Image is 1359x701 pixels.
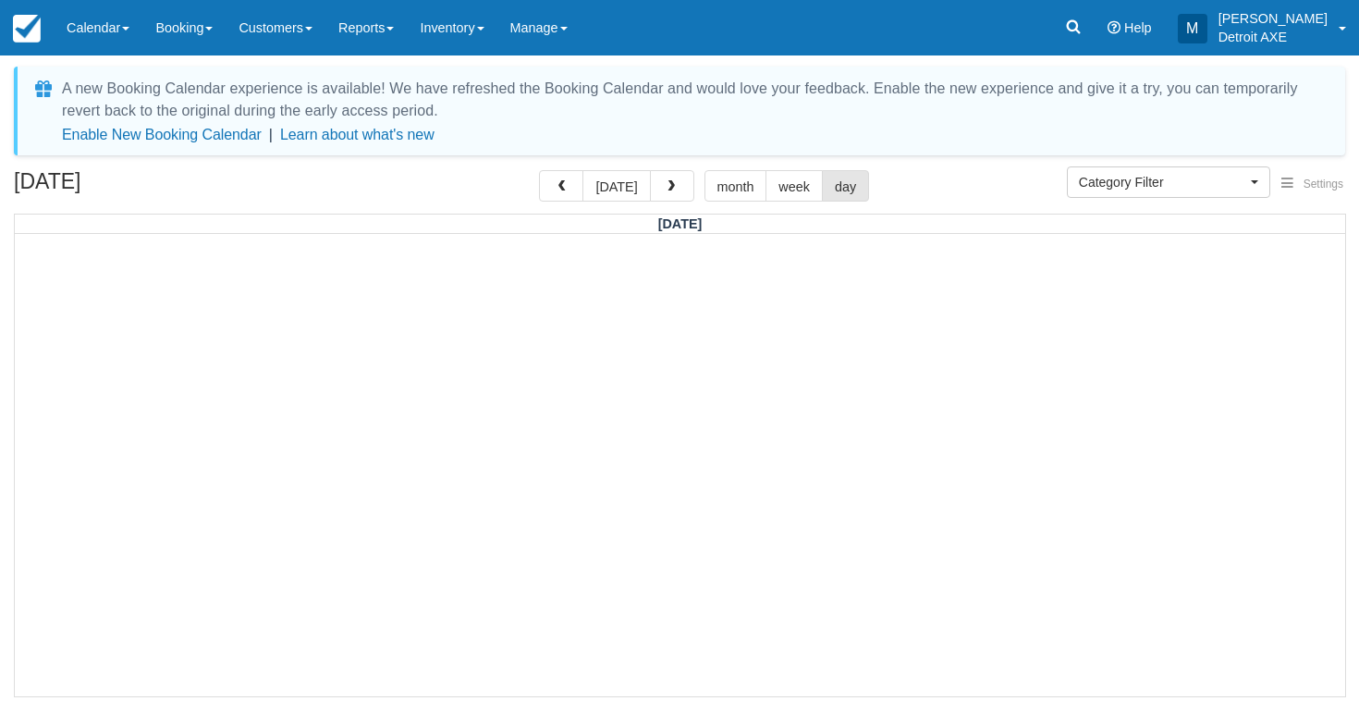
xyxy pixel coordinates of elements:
[62,126,262,144] button: Enable New Booking Calendar
[1067,166,1270,198] button: Category Filter
[1178,14,1207,43] div: M
[280,127,435,142] a: Learn about what's new
[13,15,41,43] img: checkfront-main-nav-mini-logo.png
[62,78,1323,122] div: A new Booking Calendar experience is available! We have refreshed the Booking Calendar and would ...
[1270,171,1354,198] button: Settings
[822,170,869,202] button: day
[765,170,823,202] button: week
[1079,173,1246,191] span: Category Filter
[1108,21,1120,34] i: Help
[14,170,248,204] h2: [DATE]
[1304,178,1343,191] span: Settings
[1218,28,1328,46] p: Detroit AXE
[658,216,703,231] span: [DATE]
[1218,9,1328,28] p: [PERSON_NAME]
[1124,20,1152,35] span: Help
[269,127,273,142] span: |
[582,170,650,202] button: [DATE]
[704,170,767,202] button: month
